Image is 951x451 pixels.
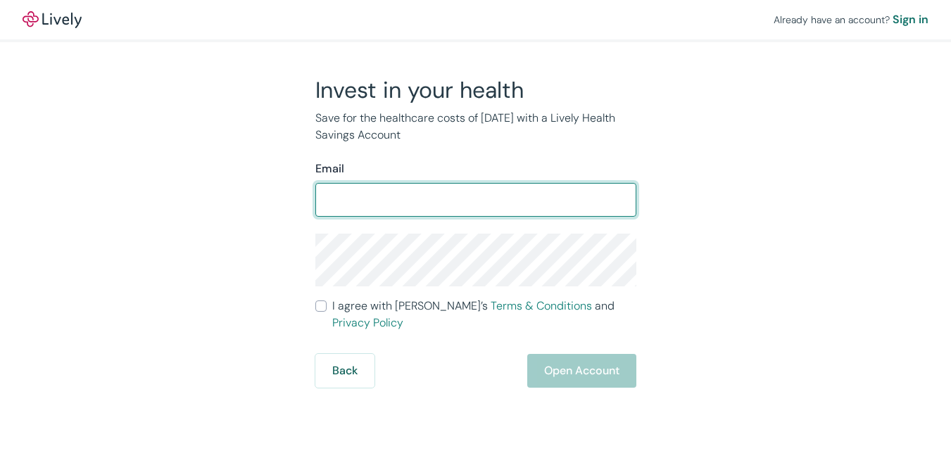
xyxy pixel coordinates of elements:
[23,11,82,28] img: Lively
[315,160,344,177] label: Email
[774,11,928,28] div: Already have an account?
[315,110,636,144] p: Save for the healthcare costs of [DATE] with a Lively Health Savings Account
[332,315,403,330] a: Privacy Policy
[315,76,636,104] h2: Invest in your health
[332,298,636,331] span: I agree with [PERSON_NAME]’s and
[893,11,928,28] a: Sign in
[23,11,82,28] a: LivelyLively
[315,354,374,388] button: Back
[491,298,592,313] a: Terms & Conditions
